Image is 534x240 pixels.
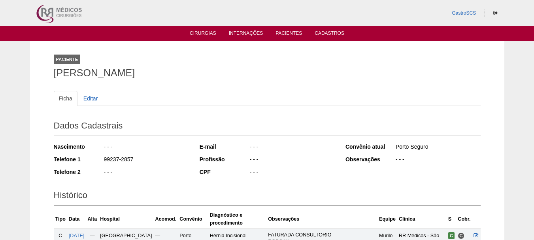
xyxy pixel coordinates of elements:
div: Convênio atual [345,143,395,151]
div: - - - [249,168,335,178]
h1: [PERSON_NAME] [54,68,481,78]
a: Pacientes [275,30,302,38]
div: Telefone 2 [54,168,103,176]
div: CPF [200,168,249,176]
div: Paciente [54,55,81,64]
th: Tipo [54,210,67,229]
div: - - - [103,168,189,178]
div: Nascimento [54,143,103,151]
th: Acomod. [153,210,178,229]
div: C [55,232,66,240]
a: [DATE] [69,233,85,238]
div: 99237-2857 [103,155,189,165]
h2: Histórico [54,187,481,206]
th: Hospital [98,210,153,229]
a: Internações [229,30,263,38]
a: Cadastros [315,30,344,38]
span: Confirmada [448,232,455,239]
div: - - - [395,155,481,165]
th: Observações [266,210,377,229]
th: Diagnóstico e procedimento [208,210,267,229]
div: - - - [249,155,335,165]
div: Porto Seguro [395,143,481,153]
h2: Dados Cadastrais [54,118,481,136]
div: Telefone 1 [54,155,103,163]
div: - - - [103,143,189,153]
div: Observações [345,155,395,163]
th: Convênio [178,210,208,229]
a: Editar [78,91,103,106]
a: Ficha [54,91,77,106]
th: Clínica [397,210,447,229]
div: Profissão [200,155,249,163]
th: Data [67,210,86,229]
a: Cirurgias [190,30,216,38]
th: S [447,210,457,229]
a: GastroSCS [452,10,476,16]
div: - - - [249,143,335,153]
i: Sair [493,11,498,15]
th: Alta [86,210,99,229]
th: Cobr. [456,210,472,229]
div: E-mail [200,143,249,151]
span: Consultório [458,232,464,239]
th: Equipe [377,210,397,229]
